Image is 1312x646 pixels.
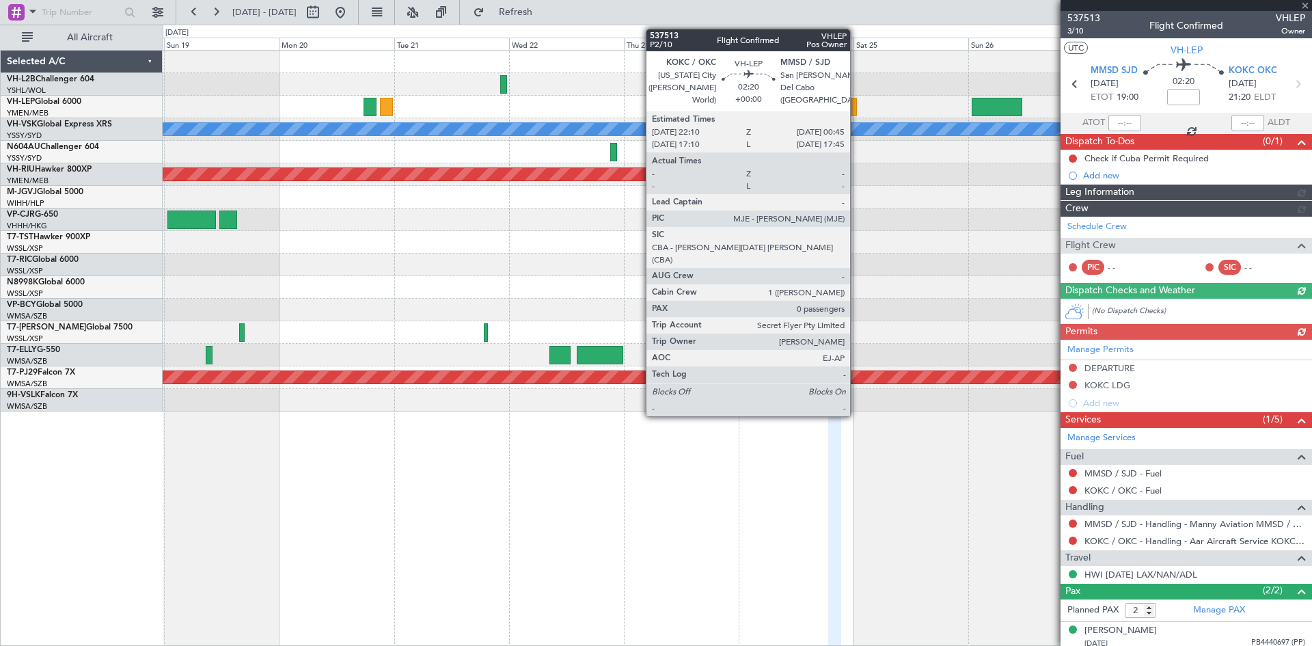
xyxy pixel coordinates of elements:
[1171,43,1203,57] span: VH-LEP
[1067,604,1119,617] label: Planned PAX
[7,131,42,141] a: YSSY/SYD
[1268,116,1290,130] span: ALDT
[7,278,38,286] span: N8998K
[7,288,43,299] a: WSSL/XSP
[7,323,86,332] span: T7-[PERSON_NAME]
[7,401,47,412] a: WMSA/SZB
[7,120,112,129] a: VH-VSKGlobal Express XRS
[7,301,83,309] a: VP-BCYGlobal 5000
[394,38,509,50] div: Tue 21
[7,233,33,241] span: T7-TST
[624,38,739,50] div: Thu 23
[7,256,32,264] span: T7-RIC
[1229,64,1277,78] span: KOKC OKC
[7,311,47,321] a: WMSA/SZB
[7,165,35,174] span: VH-RIU
[853,38,968,50] div: Sat 25
[7,301,36,309] span: VP-BCY
[1229,77,1257,91] span: [DATE]
[7,233,90,241] a: T7-TSTHawker 900XP
[7,256,79,264] a: T7-RICGlobal 6000
[7,143,99,151] a: N604AUChallenger 604
[7,153,42,163] a: YSSY/SYD
[1193,604,1245,617] a: Manage PAX
[1091,77,1119,91] span: [DATE]
[7,120,37,129] span: VH-VSK
[1263,134,1283,148] span: (0/1)
[7,188,83,196] a: M-JGVJGlobal 5000
[7,368,38,377] span: T7-PJ29
[1067,11,1100,25] span: 537513
[1263,583,1283,597] span: (2/2)
[1082,116,1105,130] span: ATOT
[1084,485,1162,496] a: KOKC / OKC - Fuel
[7,188,37,196] span: M-JGVJ
[279,38,394,50] div: Mon 20
[7,221,47,231] a: VHHH/HKG
[1065,584,1080,600] span: Pax
[7,368,75,377] a: T7-PJ29Falcon 7X
[509,38,624,50] div: Wed 22
[7,334,43,344] a: WSSL/XSP
[165,27,189,39] div: [DATE]
[1229,91,1250,105] span: 21:20
[1091,91,1113,105] span: ETOT
[1084,535,1305,547] a: KOKC / OKC - Handling - Aar Aircraft Service KOKC / OKC
[7,346,60,354] a: T7-ELLYG-550
[1263,412,1283,427] span: (1/5)
[7,85,46,96] a: YSHL/WOL
[1065,550,1091,566] span: Travel
[1254,91,1276,105] span: ELDT
[7,98,81,106] a: VH-LEPGlobal 6000
[1064,42,1088,54] button: UTC
[7,379,47,389] a: WMSA/SZB
[7,356,47,366] a: WMSA/SZB
[1091,64,1138,78] span: MMSD SJD
[7,211,58,219] a: VP-CJRG-650
[1065,500,1104,515] span: Handling
[1084,624,1157,638] div: [PERSON_NAME]
[36,33,144,42] span: All Aircraft
[1067,431,1136,445] a: Manage Services
[7,278,85,286] a: N8998KGlobal 6000
[7,346,37,354] span: T7-ELLY
[7,165,92,174] a: VH-RIUHawker 800XP
[1065,134,1134,150] span: Dispatch To-Dos
[1067,25,1100,37] span: 3/10
[1084,152,1209,164] div: Check if Cuba Permit Required
[1084,518,1305,530] a: MMSD / SJD - Handling - Manny Aviation MMSD / SJD
[1065,412,1101,428] span: Services
[739,38,853,50] div: Fri 24
[42,2,120,23] input: Trip Number
[487,8,545,17] span: Refresh
[1149,18,1223,33] div: Flight Confirmed
[7,75,94,83] a: VH-L2BChallenger 604
[1083,170,1305,181] div: Add new
[7,108,49,118] a: YMEN/MEB
[15,27,148,49] button: All Aircraft
[7,75,36,83] span: VH-L2B
[7,391,40,399] span: 9H-VSLK
[467,1,549,23] button: Refresh
[7,323,133,332] a: T7-[PERSON_NAME]Global 7500
[1065,449,1084,465] span: Fuel
[1117,91,1138,105] span: 19:00
[1173,75,1194,89] span: 02:20
[164,38,279,50] div: Sun 19
[1084,569,1197,580] a: HWI [DATE] LAX/NAN/ADL
[7,176,49,186] a: YMEN/MEB
[232,6,297,18] span: [DATE] - [DATE]
[7,198,44,208] a: WIHH/HLP
[1084,468,1162,479] a: MMSD / SJD - Fuel
[7,211,35,219] span: VP-CJR
[1276,25,1305,37] span: Owner
[7,98,35,106] span: VH-LEP
[7,266,43,276] a: WSSL/XSP
[7,243,43,254] a: WSSL/XSP
[968,38,1083,50] div: Sun 26
[1276,11,1305,25] span: VHLEP
[7,391,78,399] a: 9H-VSLKFalcon 7X
[7,143,40,151] span: N604AU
